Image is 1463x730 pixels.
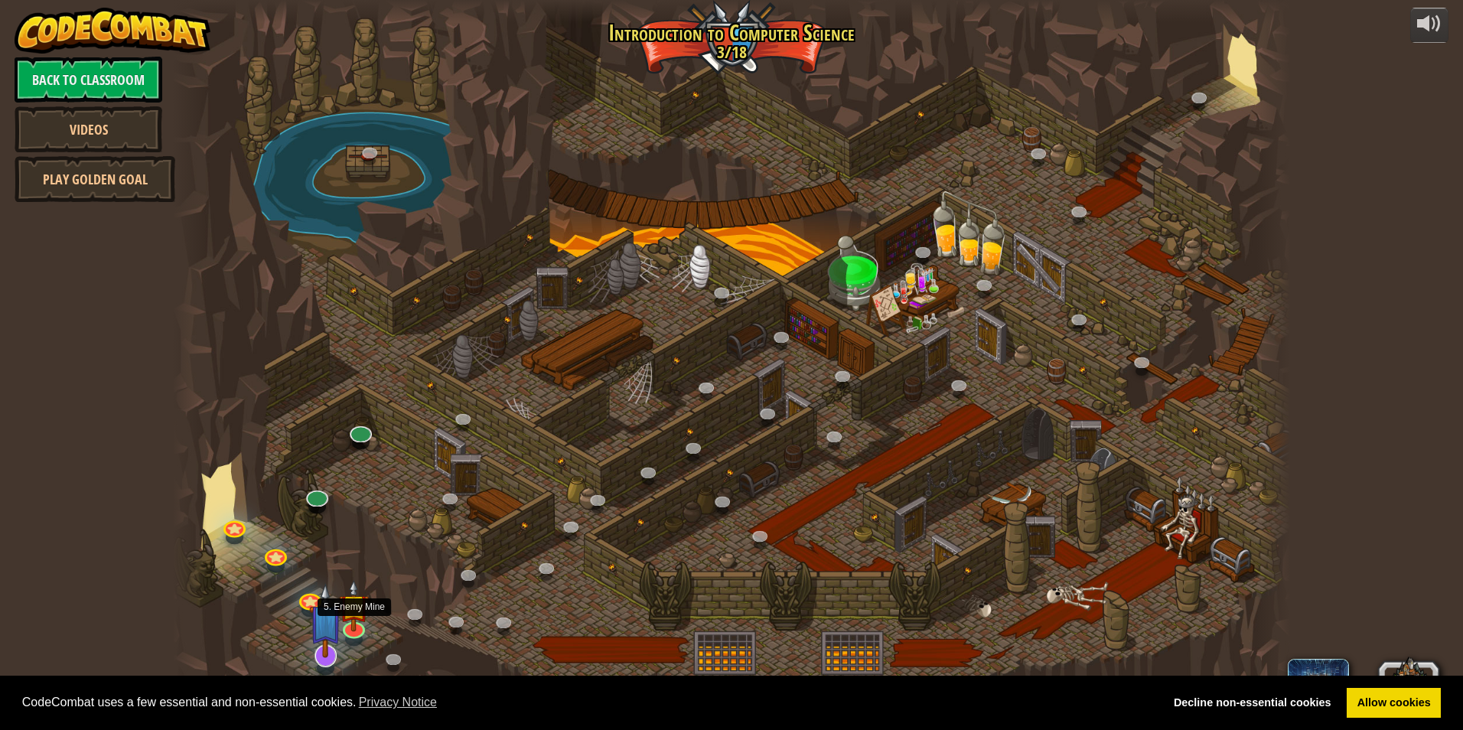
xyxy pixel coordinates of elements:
img: level-banner-started.png [339,580,369,632]
a: Videos [15,106,162,152]
a: learn more about cookies [357,691,440,714]
a: Play Golden Goal [15,156,175,202]
a: Back to Classroom [15,57,162,103]
button: Adjust volume [1410,8,1448,44]
a: allow cookies [1347,688,1441,719]
a: deny cookies [1163,688,1341,719]
span: CodeCombat uses a few essential and non-essential cookies. [22,691,1152,714]
img: CodeCombat - Learn how to code by playing a game [15,8,210,54]
img: level-banner-unstarted-subscriber.png [309,583,342,658]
